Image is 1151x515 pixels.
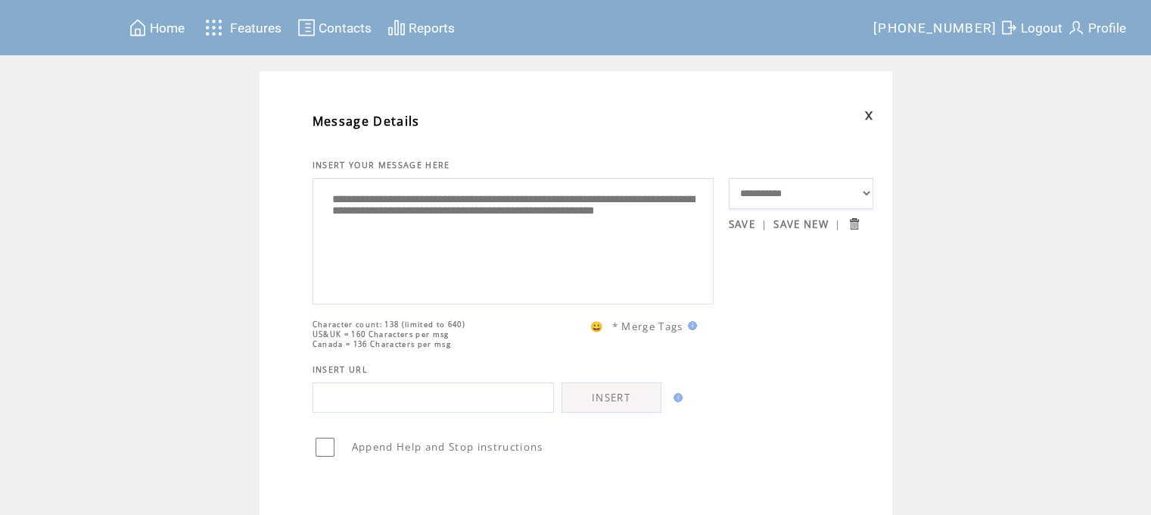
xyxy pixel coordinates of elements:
[201,15,227,40] img: features.svg
[313,113,420,130] span: Message Details
[385,16,457,39] a: Reports
[669,393,683,402] img: help.gif
[295,16,374,39] a: Contacts
[1088,20,1126,36] span: Profile
[352,440,543,454] span: Append Help and Stop instructions
[761,217,767,231] span: |
[313,339,451,349] span: Canada = 136 Characters per msg
[126,16,187,39] a: Home
[997,16,1065,39] a: Logout
[150,20,185,36] span: Home
[297,18,316,37] img: contacts.svg
[1000,18,1018,37] img: exit.svg
[319,20,372,36] span: Contacts
[313,160,450,170] span: INSERT YOUR MESSAGE HERE
[198,13,284,42] a: Features
[562,382,661,413] a: INSERT
[683,321,697,330] img: help.gif
[387,18,406,37] img: chart.svg
[313,320,465,329] span: Character count: 138 (limited to 640)
[873,20,997,36] span: [PHONE_NUMBER]
[129,18,147,37] img: home.svg
[590,320,604,333] span: 😀
[1065,16,1128,39] a: Profile
[1021,20,1062,36] span: Logout
[230,20,282,36] span: Features
[729,217,755,231] a: SAVE
[1067,18,1085,37] img: profile.svg
[313,329,450,339] span: US&UK = 160 Characters per msg
[313,364,368,375] span: INSERT URL
[835,217,841,231] span: |
[773,217,829,231] a: SAVE NEW
[847,217,861,231] input: Submit
[409,20,455,36] span: Reports
[612,320,683,333] span: * Merge Tags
